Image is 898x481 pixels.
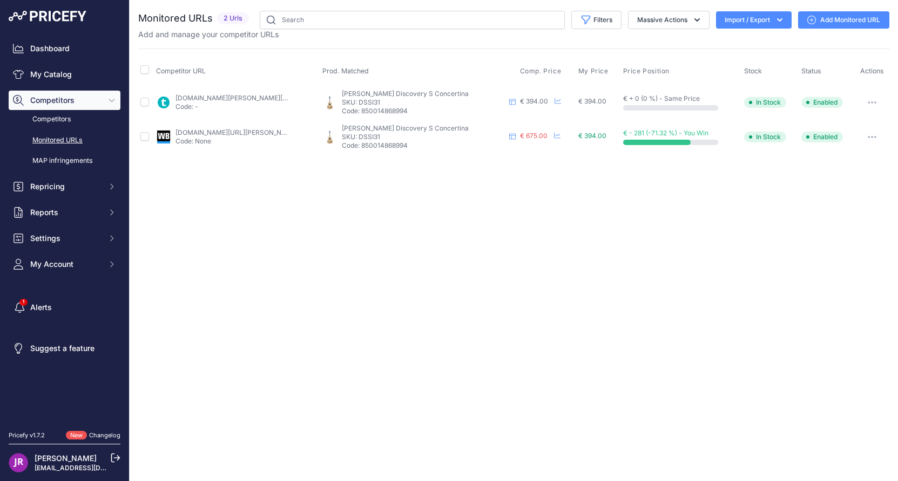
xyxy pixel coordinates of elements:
span: Actions [860,67,884,75]
span: € - 281 (-71.32 %) - You Win [623,129,708,137]
span: My Account [30,259,101,270]
span: Comp. Price [520,67,562,75]
a: [DOMAIN_NAME][URL][PERSON_NAME] [175,128,298,136]
button: My Account [9,255,120,274]
button: My Price [578,67,611,75]
nav: Sidebar [9,39,120,418]
span: € 394.00 [520,97,548,105]
span: Prod. Matched [322,67,369,75]
button: Competitors [9,91,120,110]
span: € + 0 (0 %) - Same Price [623,94,700,102]
button: Import / Export [716,11,792,29]
a: [DOMAIN_NAME][PERSON_NAME][URL] [175,94,298,102]
div: Pricefy v1.7.2 [9,431,45,440]
span: [PERSON_NAME] Discovery S Concertina [342,90,469,98]
span: New [66,431,87,440]
span: Settings [30,233,101,244]
p: SKU: DSSI31 [342,133,504,141]
span: Status [801,67,821,75]
a: [EMAIL_ADDRESS][DOMAIN_NAME] [35,464,147,472]
span: Enabled [801,97,843,108]
span: In Stock [744,132,786,142]
span: My Price [578,67,609,75]
p: Code: - [175,102,288,111]
span: Reports [30,207,101,218]
p: Code: None [175,137,288,146]
span: Competitor URL [156,67,206,75]
span: Price Position [623,67,670,75]
span: In Stock [744,97,786,108]
span: Repricing [30,181,101,192]
a: Add Monitored URL [798,11,889,29]
a: Competitors [9,110,120,129]
button: Filters [571,11,622,29]
p: Code: 850014868994 [342,107,504,115]
a: Changelog [89,431,120,439]
p: Add and manage your competitor URLs [138,29,279,40]
button: Massive Actions [628,11,710,29]
p: SKU: DSSI31 [342,98,504,107]
span: € 394.00 [578,132,606,140]
img: Pricefy Logo [9,11,86,22]
button: Price Position [623,67,672,75]
button: Comp. Price [520,67,564,75]
a: Monitored URLs [9,131,120,150]
a: Suggest a feature [9,339,120,358]
a: [PERSON_NAME] [35,453,97,463]
a: Dashboard [9,39,120,58]
button: Repricing [9,177,120,196]
button: Settings [9,229,120,248]
button: Reports [9,203,120,222]
span: € 394.00 [578,97,606,105]
span: € 675.00 [520,132,548,140]
span: [PERSON_NAME] Discovery S Concertina [342,124,469,132]
span: Stock [744,67,762,75]
span: Enabled [801,132,843,142]
span: Competitors [30,95,101,106]
span: 2 Urls [217,12,249,25]
input: Search [260,11,565,29]
a: MAP infringements [9,152,120,170]
a: My Catalog [9,65,120,84]
a: Alerts [9,298,120,317]
p: Code: 850014868994 [342,141,504,150]
h2: Monitored URLs [138,11,213,26]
